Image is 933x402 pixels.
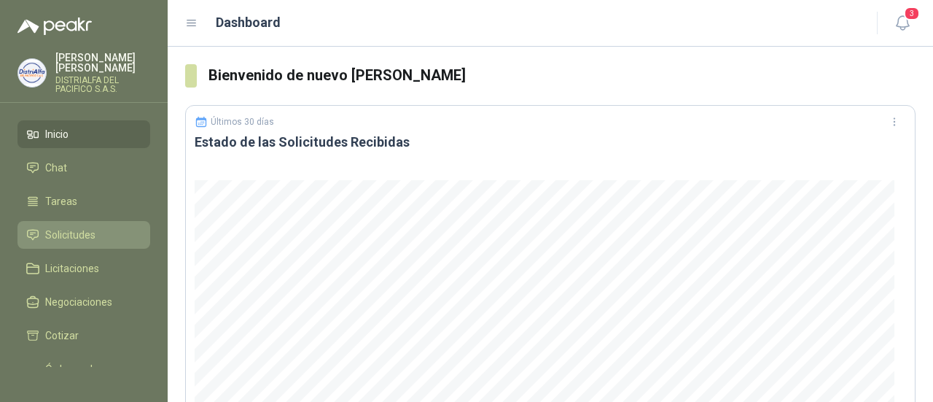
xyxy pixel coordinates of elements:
[17,288,150,316] a: Negociaciones
[45,193,77,209] span: Tareas
[904,7,920,20] span: 3
[17,322,150,349] a: Cotizar
[17,355,150,399] a: Órdenes de Compra
[17,18,92,35] img: Logo peakr
[17,188,150,215] a: Tareas
[55,76,150,93] p: DISTRIALFA DEL PACIFICO S.A.S.
[55,53,150,73] p: [PERSON_NAME] [PERSON_NAME]
[45,160,67,176] span: Chat
[45,361,136,393] span: Órdenes de Compra
[18,59,46,87] img: Company Logo
[17,221,150,249] a: Solicitudes
[211,117,274,127] p: Últimos 30 días
[45,294,112,310] span: Negociaciones
[45,328,79,344] span: Cotizar
[17,255,150,282] a: Licitaciones
[195,134,906,151] h3: Estado de las Solicitudes Recibidas
[45,227,95,243] span: Solicitudes
[17,154,150,182] a: Chat
[17,120,150,148] a: Inicio
[889,10,916,36] button: 3
[208,64,916,87] h3: Bienvenido de nuevo [PERSON_NAME]
[45,260,99,277] span: Licitaciones
[45,126,69,142] span: Inicio
[216,12,281,33] h1: Dashboard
